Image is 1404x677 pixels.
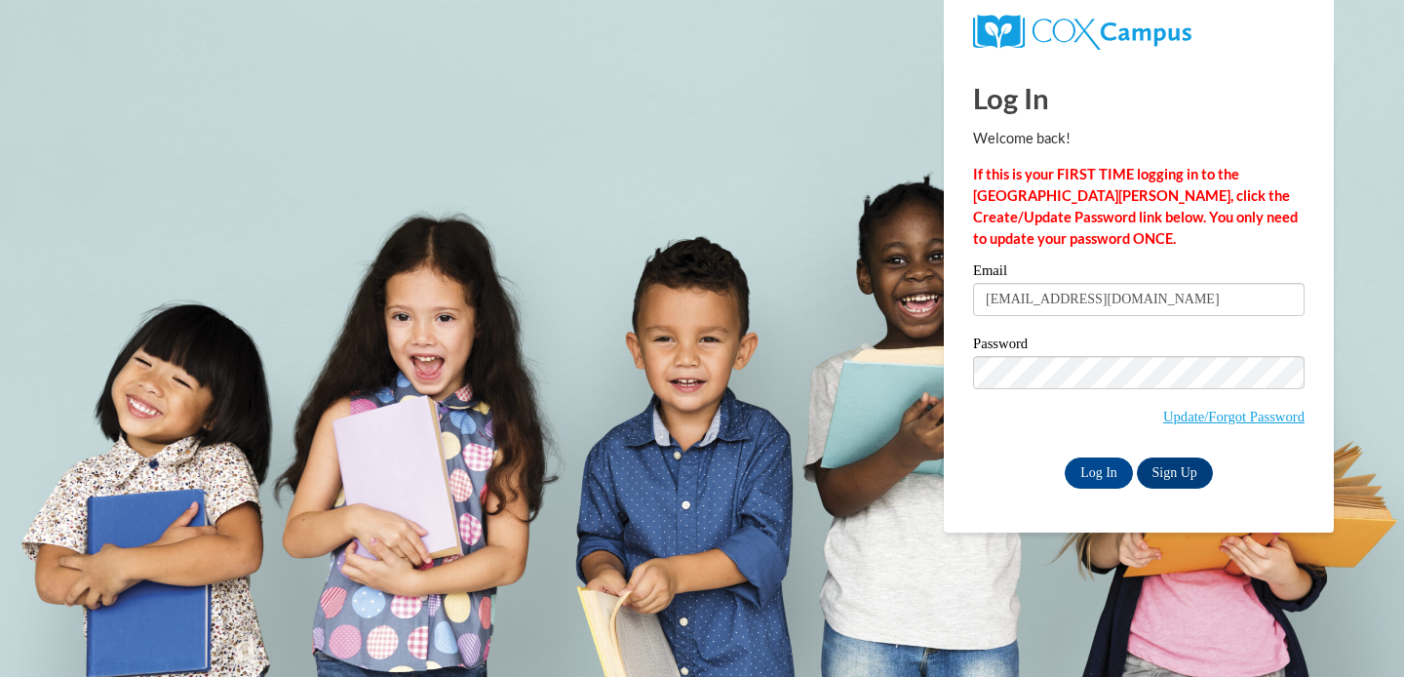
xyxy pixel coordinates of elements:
[973,337,1305,356] label: Password
[973,15,1305,50] a: COX Campus
[973,15,1191,50] img: COX Campus
[973,128,1305,149] p: Welcome back!
[973,78,1305,118] h1: Log In
[1137,458,1213,489] a: Sign Up
[1163,409,1305,424] a: Update/Forgot Password
[973,166,1298,247] strong: If this is your FIRST TIME logging in to the [GEOGRAPHIC_DATA][PERSON_NAME], click the Create/Upd...
[1065,458,1133,489] input: Log In
[973,263,1305,283] label: Email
